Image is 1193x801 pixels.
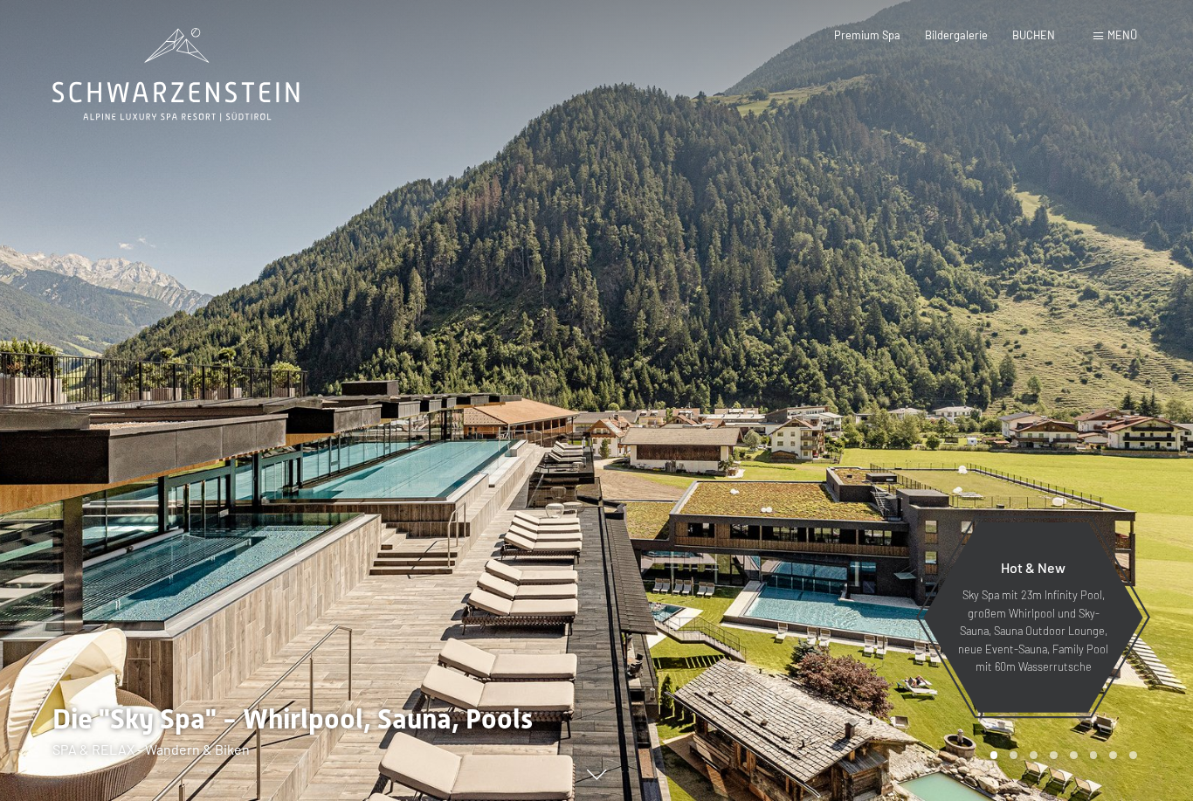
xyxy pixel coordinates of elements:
[1050,751,1058,759] div: Carousel Page 4
[1090,751,1098,759] div: Carousel Page 6
[1070,751,1078,759] div: Carousel Page 5
[1109,751,1117,759] div: Carousel Page 7
[984,751,1137,759] div: Carousel Pagination
[1010,751,1017,759] div: Carousel Page 2
[1012,28,1055,42] a: BUCHEN
[925,28,988,42] a: Bildergalerie
[1030,751,1038,759] div: Carousel Page 3
[990,751,998,759] div: Carousel Page 1 (Current Slide)
[1107,28,1137,42] span: Menü
[834,28,900,42] a: Premium Spa
[1129,751,1137,759] div: Carousel Page 8
[922,521,1144,714] a: Hot & New Sky Spa mit 23m Infinity Pool, großem Whirlpool und Sky-Sauna, Sauna Outdoor Lounge, ne...
[957,586,1109,675] p: Sky Spa mit 23m Infinity Pool, großem Whirlpool und Sky-Sauna, Sauna Outdoor Lounge, neue Event-S...
[1001,559,1065,576] span: Hot & New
